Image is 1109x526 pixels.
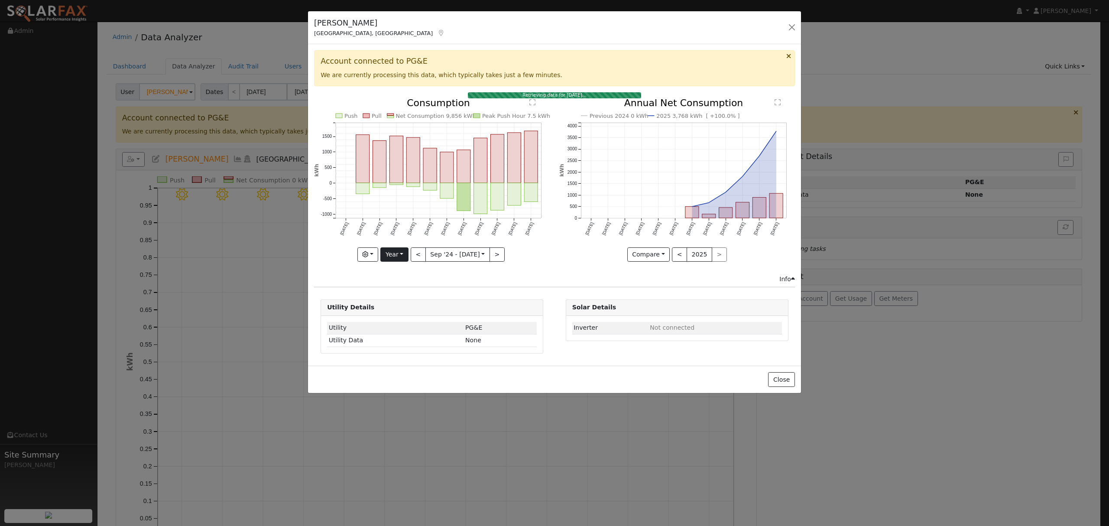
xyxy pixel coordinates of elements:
[656,113,739,119] text: 2025 3,768 kWh [ +100.0% ]
[373,221,383,236] text: [DATE]
[741,175,744,178] circle: onclick=""
[406,137,420,183] rect: onclick=""
[752,221,762,236] text: [DATE]
[440,221,450,236] text: [DATE]
[407,221,417,236] text: [DATE]
[373,183,386,188] rect: onclick=""
[529,99,535,106] text: 
[327,304,374,311] strong: Utility Details
[567,146,577,151] text: 3000
[567,135,577,140] text: 3500
[567,181,577,186] text: 1500
[525,183,538,201] rect: onclick=""
[508,133,521,183] rect: onclick=""
[724,191,727,194] circle: onclick=""
[525,221,535,236] text: [DATE]
[567,193,577,198] text: 1000
[323,196,332,201] text: -500
[314,30,433,36] span: [GEOGRAPHIC_DATA], [GEOGRAPHIC_DATA]
[624,97,743,108] text: Annual Net Consumption
[396,113,476,119] text: Net Consumption 9,856 kWh
[508,183,521,205] rect: onclick=""
[769,221,779,236] text: [DATE]
[440,152,454,183] rect: onclick=""
[468,92,641,98] div: Retrieving data for [DATE]...
[775,99,781,106] text: 
[356,221,366,236] text: [DATE]
[491,134,504,183] rect: onclick=""
[407,97,470,108] text: Consumption
[482,113,550,119] text: Peak Push Hour 7.5 kWh
[707,201,710,205] circle: onclick=""
[356,135,370,183] rect: onclick=""
[321,57,788,66] h3: Account connected to PG&E
[327,334,464,347] td: Utility Data
[719,208,732,218] rect: onclick=""
[314,50,795,86] div: We are currently processing this data, which typically takes just a few minutes.
[769,193,783,218] rect: onclick=""
[567,158,577,163] text: 2500
[425,247,490,262] button: Sep '24 - [DATE]
[372,113,382,119] text: Pull
[457,183,470,211] rect: onclick=""
[437,29,445,36] a: Map
[652,221,662,236] text: [DATE]
[344,113,358,119] text: Push
[525,131,538,183] rect: onclick=""
[322,149,332,154] text: 1000
[327,322,464,334] td: Utility
[618,221,628,236] text: [DATE]
[423,148,437,183] rect: onclick=""
[685,207,699,218] rect: onclick=""
[465,324,482,331] span: ID: 17243332, authorized: 09/01/25
[474,183,487,214] rect: onclick=""
[390,183,403,185] rect: onclick=""
[322,134,332,139] text: 1500
[572,322,649,334] td: Inverter
[567,123,577,128] text: 4000
[390,136,403,183] rect: onclick=""
[719,221,729,236] text: [DATE]
[321,212,332,217] text: -1000
[775,130,778,133] circle: onclick=""
[702,221,712,236] text: [DATE]
[457,150,470,183] rect: onclick=""
[672,247,687,262] button: <
[650,324,694,331] span: ID: null, authorized: None
[457,221,467,236] text: [DATE]
[690,205,694,208] circle: onclick=""
[559,164,565,177] text: kWh
[736,221,746,236] text: [DATE]
[627,247,670,262] button: Compare
[380,247,408,262] button: Year
[474,138,487,183] rect: onclick=""
[411,247,426,262] button: <
[702,214,716,218] rect: onclick=""
[570,204,577,209] text: 500
[567,170,577,175] text: 2000
[491,221,501,236] text: [DATE]
[314,164,320,177] text: kWh
[314,17,445,29] h5: [PERSON_NAME]
[490,247,505,262] button: >
[590,113,649,119] text: Previous 2024 0 kWh
[768,372,794,387] button: Close
[406,183,420,187] rect: onclick=""
[424,221,434,236] text: [DATE]
[574,216,577,221] text: 0
[758,154,761,158] circle: onclick=""
[752,197,766,218] rect: onclick=""
[584,221,594,236] text: [DATE]
[474,221,484,236] text: [DATE]
[779,275,795,284] div: Info
[508,221,518,236] text: [DATE]
[601,221,611,236] text: [DATE]
[465,337,481,344] span: None
[572,304,616,311] strong: Solar Details
[635,221,645,236] text: [DATE]
[330,181,332,185] text: 0
[324,165,332,170] text: 500
[668,221,678,236] text: [DATE]
[687,247,712,262] button: 2025
[685,221,695,236] text: [DATE]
